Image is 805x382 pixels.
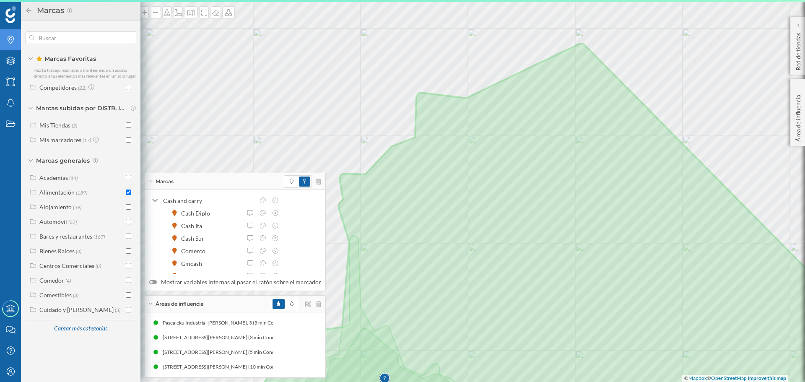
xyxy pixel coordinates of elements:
div: Mis marcadores [39,136,81,143]
span: Haz tu trabajo más rápido manteniendo un acceso directo a tus elementos más relevantes en un solo... [34,68,136,78]
div: Cuidado y [PERSON_NAME] [39,306,114,313]
label: Mostrar variables internas al pasar el ratón sobre el marcador [149,278,321,286]
span: Áreas de influencia [156,300,203,308]
p: Red de tiendas [794,29,802,70]
span: (167) [93,233,105,240]
span: Soporte [17,6,47,13]
div: Centros Comerciales [39,262,94,269]
span: (4) [73,291,78,299]
div: © © [682,375,788,382]
div: [STREET_ADDRESS][PERSON_NAME] (3 min Conduciendo) [163,333,299,342]
div: Academias [39,174,68,181]
div: Competidores [39,84,77,91]
span: Marcas Favoritas [36,55,96,63]
div: Comestibles [39,291,72,299]
span: (2) [72,122,77,129]
div: Comerco [181,247,210,255]
span: Marcas [156,178,174,185]
span: (4) [76,247,81,255]
div: Bienes Raíces [39,247,75,255]
div: Automóvil [39,218,67,225]
span: (8) [96,262,101,269]
div: [STREET_ADDRESS][PERSON_NAME] (10 min Conduciendo) [163,363,302,371]
span: Marcas generales [36,156,90,165]
span: (14) [69,174,78,181]
div: Comedor [39,277,64,284]
span: (59) [73,203,81,210]
div: Cash Diplo [181,209,214,218]
p: Área de influencia [794,91,802,142]
div: Bares y restaurantes [39,233,92,240]
span: (17) [83,136,91,143]
span: (159) [76,189,87,196]
a: OpenStreetMap [711,375,747,381]
span: (4) [65,277,71,284]
div: Cash Sur [181,234,208,243]
a: Improve this map [748,375,786,381]
div: Alojamiento [39,203,72,210]
span: (3) [115,306,120,313]
span: (67) [68,218,77,225]
div: Cash and carry [163,196,254,205]
div: Gros Mercat [181,272,218,281]
span: (22) [78,84,86,91]
div: Cargar más categorías [49,321,112,336]
a: Mapbox [688,375,707,381]
div: [STREET_ADDRESS][PERSON_NAME] (5 min Conduciendo) [163,348,299,356]
div: Alimentación [39,189,75,196]
div: Gmcash [181,259,206,268]
span: Marcas subidas por DISTR. INTERN. DE ALIMENTACION (DIA) [36,104,128,112]
div: Cash Ifa [181,221,206,230]
div: Pasealeku Industrial [PERSON_NAME], 3 (5 min Conduciendo) [163,319,304,327]
img: Geoblink Logo [5,6,16,23]
div: Mis Tiendas [39,122,70,129]
h2: Marcas [33,4,66,17]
